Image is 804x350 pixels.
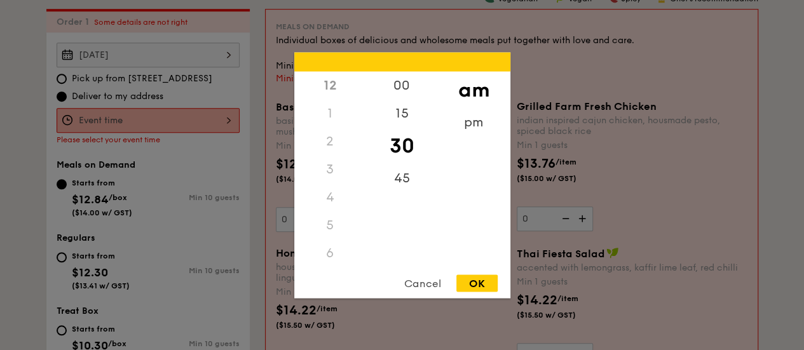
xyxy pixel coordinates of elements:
[456,274,498,292] div: OK
[366,127,438,164] div: 30
[294,71,366,99] div: 12
[294,211,366,239] div: 5
[294,155,366,183] div: 3
[294,127,366,155] div: 2
[294,239,366,267] div: 6
[366,99,438,127] div: 15
[392,274,454,292] div: Cancel
[366,71,438,99] div: 00
[366,164,438,192] div: 45
[438,71,510,108] div: am
[438,108,510,136] div: pm
[294,183,366,211] div: 4
[294,99,366,127] div: 1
